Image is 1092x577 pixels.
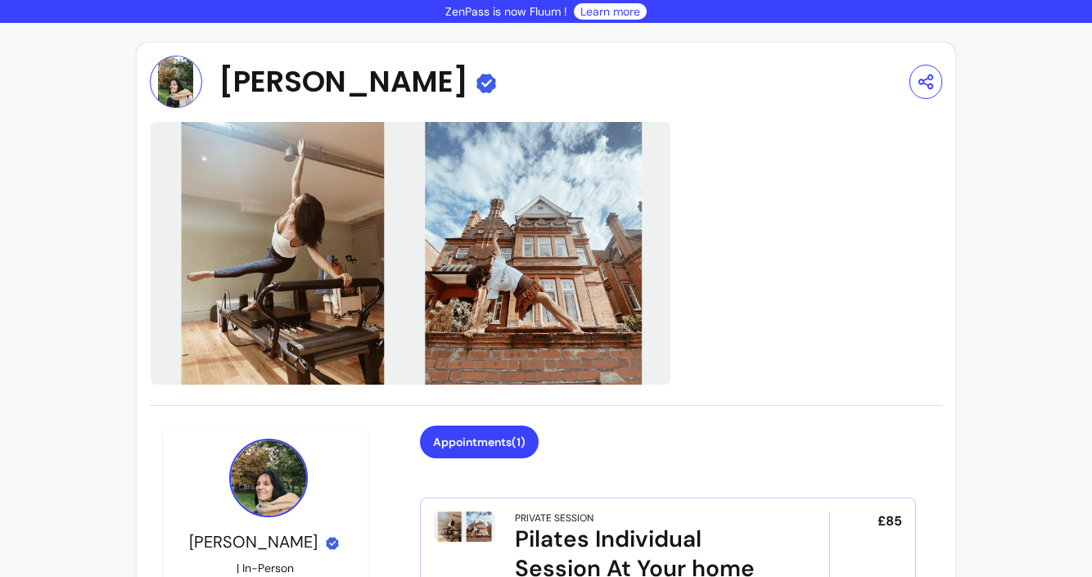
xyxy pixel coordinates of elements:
div: Private Session [515,512,593,525]
button: Appointments(1) [420,426,539,458]
p: | In-Person [237,560,294,576]
span: [PERSON_NAME] [219,65,468,98]
span: £85 [878,512,902,531]
img: Provider image [229,439,308,517]
p: ZenPass is now Fluum ! [445,3,567,20]
img: image-0 [150,121,672,385]
a: Learn more [580,3,640,20]
img: Pilates Individual Session At Your home [434,512,495,543]
span: [PERSON_NAME] [189,531,318,552]
img: Provider image [150,56,202,108]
